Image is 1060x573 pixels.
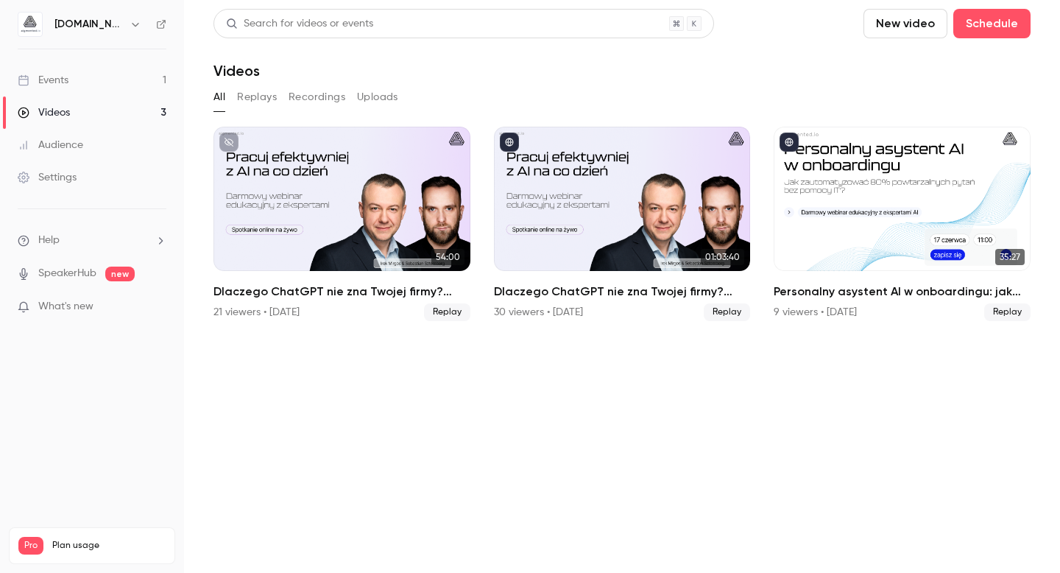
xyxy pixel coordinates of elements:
[237,85,277,109] button: Replays
[18,170,77,185] div: Settings
[219,133,239,152] button: unpublished
[213,85,225,109] button: All
[105,267,135,281] span: new
[500,133,519,152] button: published
[774,127,1031,321] a: 35:27Personalny asystent AI w onboardingu: jak zautomatyzować 80% powtarzalnych pytań bez pomocy ...
[213,305,300,320] div: 21 viewers • [DATE]
[18,233,166,248] li: help-dropdown-opener
[226,16,373,32] div: Search for videos or events
[18,138,83,152] div: Audience
[431,249,464,265] span: 54:00
[494,127,751,321] a: 01:03:40Dlaczego ChatGPT nie zna Twojej firmy? Praktyczny przewodnik przygotowania wiedzy firmowe...
[704,303,750,321] span: Replay
[984,303,1031,321] span: Replay
[774,305,857,320] div: 9 viewers • [DATE]
[357,85,398,109] button: Uploads
[289,85,345,109] button: Recordings
[780,133,799,152] button: published
[995,249,1025,265] span: 35:27
[18,73,68,88] div: Events
[18,13,42,36] img: aigmented.io
[494,283,751,300] h2: Dlaczego ChatGPT nie zna Twojej firmy? Praktyczny przewodnik przygotowania wiedzy firmowej jako k...
[18,105,70,120] div: Videos
[213,9,1031,564] section: Videos
[38,266,96,281] a: SpeakerHub
[774,127,1031,321] li: Personalny asystent AI w onboardingu: jak zautomatyzować 80% powtarzalnych pytań bez pomocy IT?
[213,127,1031,321] ul: Videos
[38,299,93,314] span: What's new
[213,62,260,80] h1: Videos
[38,233,60,248] span: Help
[494,127,751,321] li: Dlaczego ChatGPT nie zna Twojej firmy? Praktyczny przewodnik przygotowania wiedzy firmowej jako k...
[54,17,124,32] h6: [DOMAIN_NAME]
[213,127,470,321] a: 54:00Dlaczego ChatGPT nie zna Twojej firmy? Praktyczny przewodnik przygotowania wiedzy firmowej j...
[494,305,583,320] div: 30 viewers • [DATE]
[52,540,166,552] span: Plan usage
[213,283,470,300] h2: Dlaczego ChatGPT nie zna Twojej firmy? Praktyczny przewodnik przygotowania wiedzy firmowej jako k...
[863,9,947,38] button: New video
[213,127,470,321] li: Dlaczego ChatGPT nie zna Twojej firmy? Praktyczny przewodnik przygotowania wiedzy firmowej jako k...
[953,9,1031,38] button: Schedule
[424,303,470,321] span: Replay
[701,249,744,265] span: 01:03:40
[18,537,43,555] span: Pro
[774,283,1031,300] h2: Personalny asystent AI w onboardingu: jak zautomatyzować 80% powtarzalnych pytań bez pomocy IT?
